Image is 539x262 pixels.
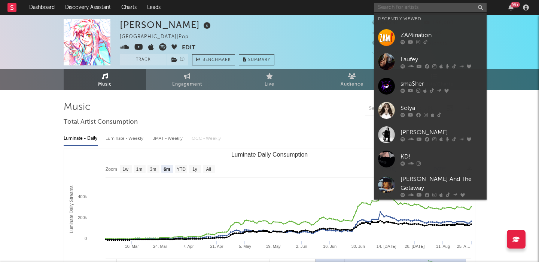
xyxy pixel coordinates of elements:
[401,152,483,161] div: KD!
[64,118,138,127] span: Total Artist Consumption
[202,56,231,65] span: Benchmark
[436,244,450,249] text: 11. Aug
[372,41,448,46] span: 684,529 Monthly Listeners
[372,21,398,25] span: 69,791
[374,123,487,147] a: [PERSON_NAME]
[401,175,483,193] div: [PERSON_NAME] And The Getaway
[106,132,145,145] div: Luminate - Weekly
[231,151,308,158] text: Luminate Daily Consumption
[164,167,170,172] text: 6m
[374,50,487,74] a: Laufey
[239,244,252,249] text: 5. May
[153,244,167,249] text: 24. Mar
[401,128,483,137] div: [PERSON_NAME]
[192,167,197,172] text: 1y
[374,147,487,171] a: KD!
[365,106,444,112] input: Search by song name or URL
[150,167,156,172] text: 3m
[106,167,117,172] text: Zoom
[372,50,417,55] span: Jump Score: 92.8
[377,244,396,249] text: 14. [DATE]
[372,31,395,36] span: 7,232
[401,31,483,40] div: ZAMination
[123,167,129,172] text: 1w
[378,15,483,24] div: Recently Viewed
[511,2,520,7] div: 99 +
[457,244,471,249] text: 25. A…
[239,54,274,65] button: Summary
[210,244,223,249] text: 21. Apr
[341,80,363,89] span: Audience
[374,98,487,123] a: Solya
[120,33,197,41] div: [GEOGRAPHIC_DATA] | Pop
[323,244,337,249] text: 16. Jun
[172,80,202,89] span: Engagement
[374,3,487,12] input: Search for artists
[167,54,189,65] span: ( 1 )
[401,104,483,112] div: Solya
[401,55,483,64] div: Laufey
[266,244,281,249] text: 19. May
[120,54,167,65] button: Track
[296,244,307,249] text: 2. Jun
[405,244,424,249] text: 28. [DATE]
[401,79,483,88] div: sma$her
[508,4,514,10] button: 99+
[374,25,487,50] a: ZAMination
[167,54,188,65] button: (1)
[248,58,270,62] span: Summary
[64,132,98,145] div: Luminate - Daily
[182,43,195,53] button: Edit
[374,171,487,201] a: [PERSON_NAME] And The Getaway
[311,69,393,90] a: Audience
[78,194,87,199] text: 400k
[177,167,186,172] text: YTD
[85,236,87,241] text: 0
[98,80,112,89] span: Music
[183,244,194,249] text: 7. Apr
[64,69,146,90] a: Music
[120,19,213,31] div: [PERSON_NAME]
[78,215,87,220] text: 200k
[146,69,228,90] a: Engagement
[125,244,139,249] text: 10. Mar
[206,167,211,172] text: All
[192,54,235,65] a: Benchmark
[351,244,365,249] text: 30. Jun
[152,132,184,145] div: BMAT - Weekly
[265,80,274,89] span: Live
[374,74,487,98] a: sma$her
[228,69,311,90] a: Live
[69,185,74,233] text: Luminate Daily Streams
[136,167,143,172] text: 1m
